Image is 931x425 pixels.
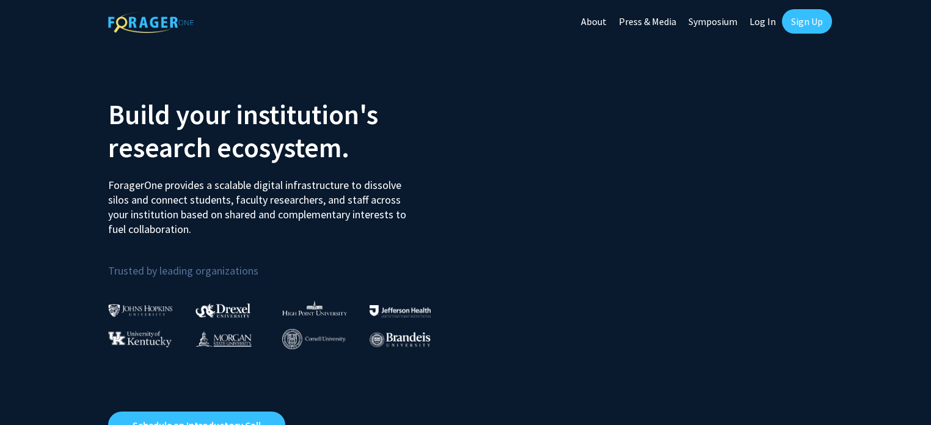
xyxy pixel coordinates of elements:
img: High Point University [282,301,347,316]
img: Brandeis University [370,332,431,347]
img: Drexel University [195,303,250,317]
h2: Build your institution's research ecosystem. [108,98,456,164]
p: ForagerOne provides a scalable digital infrastructure to dissolve silos and connect students, fac... [108,169,415,237]
img: ForagerOne Logo [108,12,194,33]
a: Sign Up [782,9,832,34]
img: Johns Hopkins University [108,304,173,317]
img: University of Kentucky [108,331,172,347]
img: Thomas Jefferson University [370,305,431,317]
img: Cornell University [282,329,346,349]
p: Trusted by leading organizations [108,246,456,280]
img: Morgan State University [195,331,252,347]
